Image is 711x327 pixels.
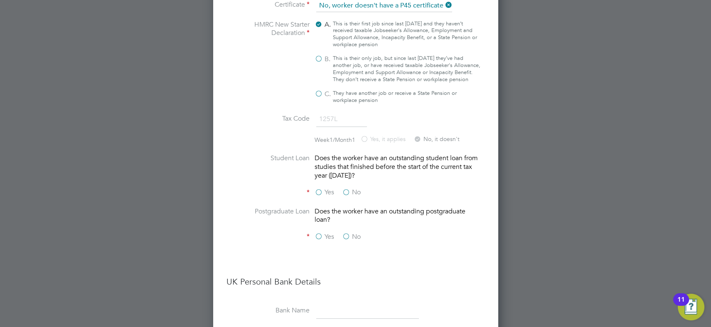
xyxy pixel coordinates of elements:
[315,136,355,144] label: Week1/Month1
[342,188,361,197] label: No
[333,90,480,104] div: They have another job or receive a State Pension or workplace pension
[315,207,481,225] div: Does the worker have an outstanding postgraduate loan?
[226,207,310,216] label: Postgraduate Loan
[678,294,704,320] button: Open Resource Center, 11 new notifications
[226,0,310,9] label: Certificate
[226,154,310,163] label: Student Loan
[333,20,480,49] div: This is their first job since last [DATE] and they haven’t received taxable Jobseeker's Allowance...
[413,135,460,144] label: No, it doesn't
[325,20,331,29] span: A.
[226,114,310,123] label: Tax Code
[315,233,334,241] label: Yes
[226,306,310,315] label: Bank Name
[315,154,481,180] div: Does the worker have an outstanding student loan from studies that finished before the start of t...
[325,55,331,64] span: B.
[325,90,331,99] span: C.
[226,20,310,38] label: HMRC New Starter Declaration
[342,233,361,241] label: No
[677,300,685,310] div: 11
[226,268,485,287] h3: UK Personal Bank Details
[315,188,334,197] label: Yes
[360,135,406,144] label: Yes, it applies
[333,55,480,83] div: This is their only job, but since last [DATE] they’ve had another job, or have received taxable J...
